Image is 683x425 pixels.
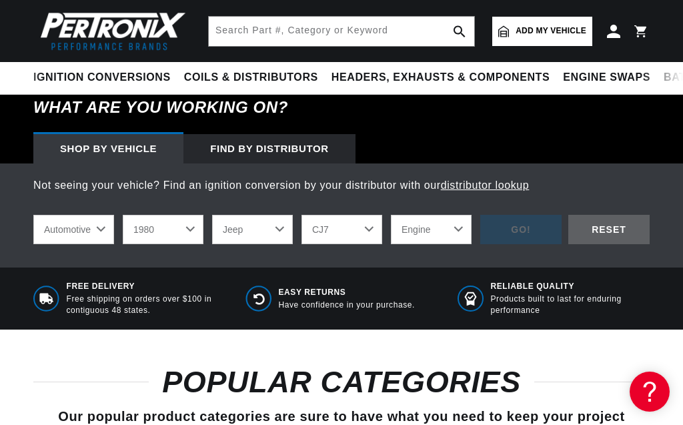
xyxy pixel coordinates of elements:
[209,17,474,46] input: Search Part #, Category or Keyword
[184,71,318,85] span: Coils & Distributors
[183,134,356,163] div: Find by Distributor
[490,294,649,316] p: Products built to last for enduring performance
[33,177,650,194] p: Not seeing your vehicle? Find an ignition conversion by your distributor with our
[177,62,325,93] summary: Coils & Distributors
[212,215,293,244] select: Make
[278,300,415,311] p: Have confidence in your purchase.
[325,62,556,93] summary: Headers, Exhausts & Components
[490,281,649,292] span: RELIABLE QUALITY
[67,281,225,292] span: Free Delivery
[556,62,657,93] summary: Engine Swaps
[278,287,415,298] span: Easy Returns
[33,71,171,85] span: Ignition Conversions
[441,179,530,191] a: distributor lookup
[563,71,650,85] span: Engine Swaps
[123,215,203,244] select: Year
[516,25,586,37] span: Add my vehicle
[67,294,225,316] p: Free shipping on orders over $100 in contiguous 48 states.
[445,17,474,46] button: search button
[33,8,187,54] img: Pertronix
[391,215,472,244] select: Engine
[301,215,382,244] select: Model
[33,370,650,395] h2: POPULAR CATEGORIES
[331,71,550,85] span: Headers, Exhausts & Components
[33,62,177,93] summary: Ignition Conversions
[568,215,650,245] div: RESET
[33,215,114,244] select: Ride Type
[33,134,183,163] div: Shop by vehicle
[492,17,592,46] a: Add my vehicle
